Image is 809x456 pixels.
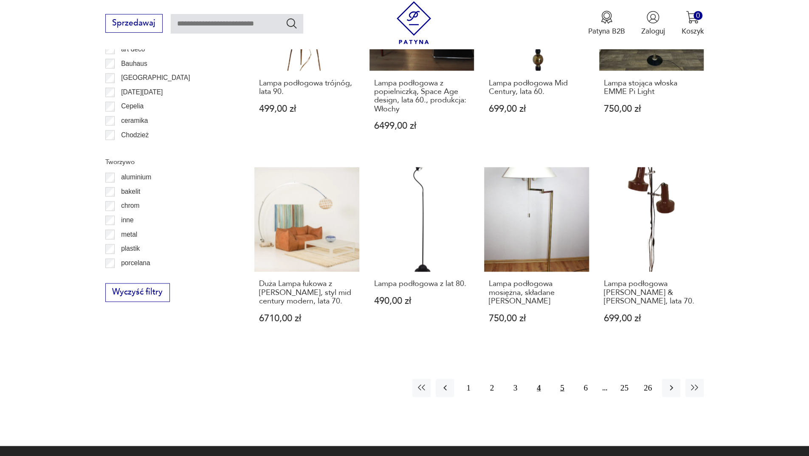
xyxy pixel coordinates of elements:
[641,26,665,36] p: Zaloguj
[374,79,470,114] h3: Lampa podłogowa z popielniczką, Space Age design, lata 60., produkcja: Włochy
[121,186,140,197] p: bakelit
[105,156,230,167] p: Tworzywo
[489,280,584,306] h3: Lampa podłogowa mosiężna, składane [PERSON_NAME]
[489,79,584,96] h3: Lampa podłogowa Mid Century, lata 60.
[681,26,704,36] p: Koszyk
[588,26,625,36] p: Patyna B2B
[121,72,190,83] p: [GEOGRAPHIC_DATA]
[489,314,584,323] p: 750,00 zł
[374,297,470,306] p: 490,00 zł
[121,87,163,98] p: [DATE][DATE]
[121,229,137,240] p: metal
[484,167,589,343] a: Lampa podłogowa mosiężna, składane ramię swiftLampa podłogowa mosiężna, składane [PERSON_NAME]750...
[121,58,147,69] p: Bauhaus
[369,167,474,343] a: Lampa podłogowa z lat 80.Lampa podłogowa z lat 80.490,00 zł
[121,115,148,126] p: ceramika
[392,1,435,44] img: Patyna - sklep z meblami i dekoracjami vintage
[489,105,584,113] p: 699,00 zł
[121,200,139,211] p: chrom
[121,101,144,112] p: Cepelia
[639,379,657,397] button: 26
[285,17,298,29] button: Szukaj
[615,379,634,397] button: 25
[604,79,699,96] h3: Lampa stojąca włoska EMME Pi Light
[459,379,477,397] button: 1
[105,20,163,27] a: Sprzedawaj
[121,243,140,254] p: plastik
[646,11,660,24] img: Ikonka użytkownika
[259,314,355,323] p: 6710,00 zł
[121,172,151,183] p: aluminium
[121,44,145,55] p: art deco
[641,11,665,36] button: Zaloguj
[588,11,625,36] button: Patyna B2B
[121,272,142,283] p: porcelit
[604,105,699,113] p: 750,00 zł
[530,379,548,397] button: 4
[254,167,359,343] a: Duża Lampa łukowa z kloszem Murano, styl mid century modern, lata 70.Duża Lampa łukowa z [PERSON_...
[121,215,133,226] p: inne
[259,280,355,306] h3: Duża Lampa łukowa z [PERSON_NAME], styl mid century modern, lata 70.
[374,280,470,288] h3: Lampa podłogowa z lat 80.
[604,280,699,306] h3: Lampa podłogowa [PERSON_NAME] & [PERSON_NAME], lata 70.
[506,379,524,397] button: 3
[681,11,704,36] button: 0Koszyk
[483,379,501,397] button: 2
[553,379,571,397] button: 5
[105,283,170,302] button: Wyczyść filtry
[259,105,355,113] p: 499,00 zł
[121,258,150,269] p: porcelana
[105,14,163,33] button: Sprzedawaj
[588,11,625,36] a: Ikona medaluPatyna B2B
[604,314,699,323] p: 699,00 zł
[121,130,149,141] p: Chodzież
[374,122,470,130] p: 6499,00 zł
[121,144,147,155] p: Ćmielów
[693,11,702,20] div: 0
[686,11,699,24] img: Ikona koszyka
[599,167,704,343] a: Lampa podłogowa OMI Koch & Lowy, lata 70.Lampa podłogowa [PERSON_NAME] & [PERSON_NAME], lata 70.6...
[600,11,613,24] img: Ikona medalu
[576,379,595,397] button: 6
[259,79,355,96] h3: Lampa podłogowa trójnóg, lata 90.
